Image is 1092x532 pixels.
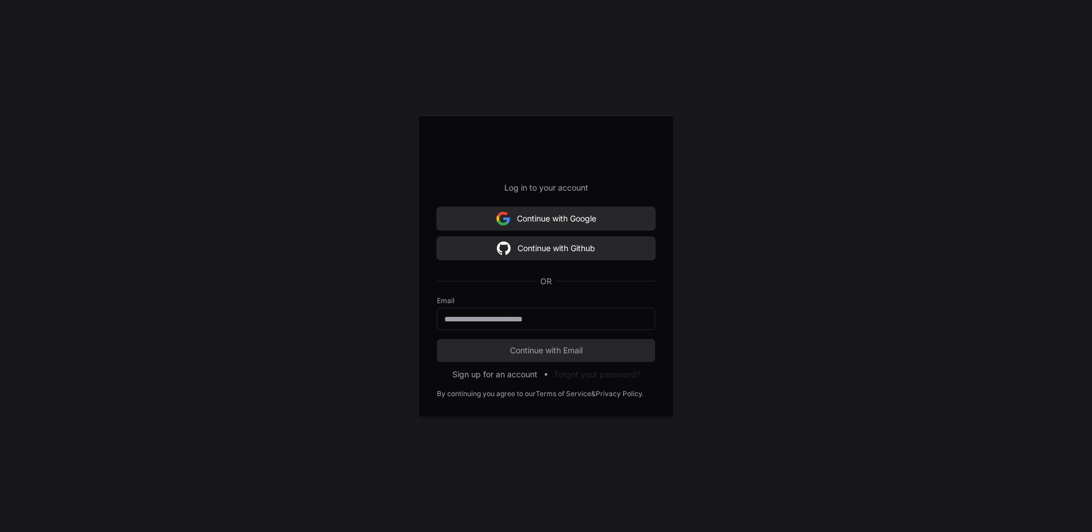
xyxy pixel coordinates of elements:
[437,182,655,194] p: Log in to your account
[452,369,537,380] button: Sign up for an account
[497,237,511,260] img: Sign in with google
[536,389,591,398] a: Terms of Service
[591,389,596,398] div: &
[536,276,556,287] span: OR
[496,207,510,230] img: Sign in with google
[437,345,655,356] span: Continue with Email
[596,389,644,398] a: Privacy Policy.
[437,339,655,362] button: Continue with Email
[437,389,536,398] div: By continuing you agree to our
[437,207,655,230] button: Continue with Google
[555,369,640,380] button: Forgot your password?
[437,296,655,305] label: Email
[437,237,655,260] button: Continue with Github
